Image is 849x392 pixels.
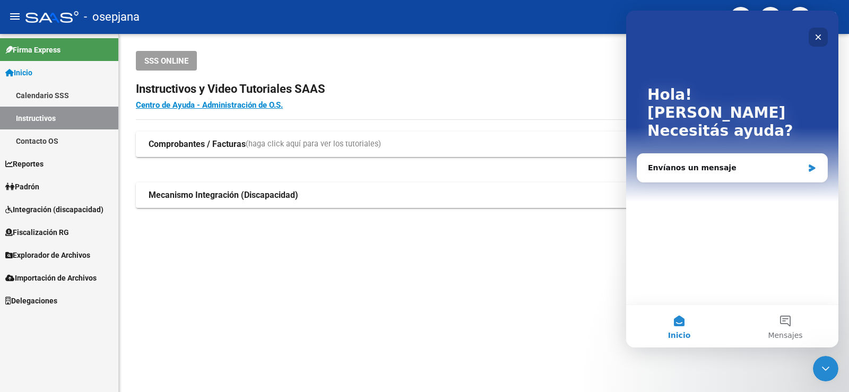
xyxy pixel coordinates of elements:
button: SSS ONLINE [136,51,197,71]
a: Centro de Ayuda - Administración de O.S. [136,100,283,110]
span: Padrón [5,181,39,193]
iframe: Intercom live chat [813,356,838,381]
span: Explorador de Archivos [5,249,90,261]
span: - osepjana [84,5,140,29]
span: Firma Express [5,44,60,56]
strong: Comprobantes / Facturas [149,138,246,150]
span: Reportes [5,158,44,170]
span: Fiscalización RG [5,227,69,238]
iframe: Intercom live chat [626,11,838,347]
span: SSS ONLINE [144,56,188,66]
mat-icon: menu [8,10,21,23]
span: Importación de Archivos [5,272,97,284]
h2: Instructivos y Video Tutoriales SAAS [136,79,832,99]
span: Delegaciones [5,295,57,307]
span: Integración (discapacidad) [5,204,103,215]
mat-expansion-panel-header: Mecanismo Integración (Discapacidad) [136,182,832,208]
span: (haga click aquí para ver los tutoriales) [246,138,381,150]
strong: Mecanismo Integración (Discapacidad) [149,189,298,201]
span: Inicio [5,67,32,79]
mat-expansion-panel-header: Comprobantes / Facturas(haga click aquí para ver los tutoriales) [136,132,832,157]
